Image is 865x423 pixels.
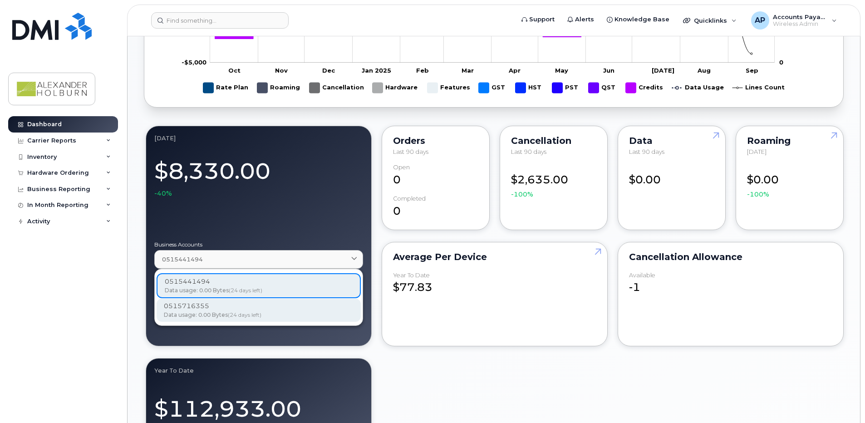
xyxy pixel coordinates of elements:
[162,255,203,264] span: 0515441494
[732,79,785,97] g: Lines Count
[151,12,289,29] input: Find something...
[462,67,474,74] tspan: Mar
[511,164,596,199] div: $2,635.00
[515,10,561,29] a: Support
[393,253,596,261] div: Average per Device
[603,67,614,74] tspan: Jun
[555,67,568,74] tspan: May
[614,15,669,24] span: Knowledge Base
[154,134,363,142] div: September 2025
[516,79,543,97] g: HST
[428,79,470,97] g: Features
[154,153,363,198] div: $8,330.00
[697,67,711,74] tspan: Aug
[154,367,363,374] div: Year to Date
[747,148,767,155] span: [DATE]
[393,195,478,219] div: 0
[203,79,248,97] g: Rate Plan
[629,272,832,295] div: -1
[747,190,769,199] span: -100%
[154,189,172,198] span: -40%
[511,137,596,144] div: Cancellation
[228,67,241,74] tspan: Oct
[529,15,555,24] span: Support
[552,79,580,97] g: PST
[626,79,663,97] g: Credits
[393,164,410,171] div: Open
[773,20,827,28] span: Wireless Admin
[561,10,600,29] a: Alerts
[393,148,428,155] span: Last 90 days
[182,59,206,66] g: $0
[629,148,664,155] span: Last 90 days
[755,15,765,26] span: AP
[393,137,478,144] div: Orders
[154,250,363,269] a: 0515441494
[322,67,335,74] tspan: Dec
[373,79,418,97] g: Hardware
[393,272,430,279] div: Year to Date
[629,164,714,187] div: $0.00
[508,67,521,74] tspan: Apr
[310,79,364,97] g: Cancellation
[164,311,354,319] div: (24 days left)
[672,79,724,97] g: Data Usage
[629,272,655,279] div: available
[629,137,714,144] div: Data
[511,148,546,155] span: Last 90 days
[182,59,206,66] tspan: -$5,000
[164,311,228,318] span: Data usage: 0.00 Bytes
[362,67,391,74] tspan: Jan 2025
[511,190,533,199] span: -100%
[157,299,361,322] div: 0515716355Data usage: 0.00 Bytes(24 days left)
[600,10,676,29] a: Knowledge Base
[203,79,785,97] g: Legend
[393,164,478,187] div: 0
[479,79,506,97] g: GST
[779,59,783,66] tspan: 0
[393,272,596,295] div: $77.83
[773,13,827,20] span: Accounts Payable
[154,242,363,247] label: Business Accounts
[416,67,429,74] tspan: Feb
[747,137,832,144] div: Roaming
[746,67,758,74] tspan: Sep
[164,301,354,311] div: 0515716355
[393,195,426,202] div: completed
[275,67,288,74] tspan: Nov
[575,15,594,24] span: Alerts
[257,79,300,97] g: Roaming
[629,253,832,261] div: Cancellation Allowance
[589,79,617,97] g: QST
[694,17,727,24] span: Quicklinks
[745,11,843,30] div: Accounts Payable
[677,11,743,30] div: Quicklinks
[652,67,674,74] tspan: [DATE]
[747,164,832,199] div: $0.00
